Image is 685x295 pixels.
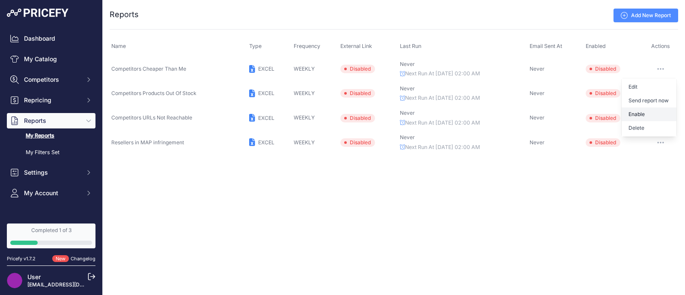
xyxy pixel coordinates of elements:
[340,114,375,122] span: Disabled
[340,138,375,147] span: Disabled
[586,43,606,49] span: Enabled
[258,139,274,146] span: EXCEL
[614,9,678,22] a: Add New Report
[651,43,670,49] span: Actions
[111,43,126,49] span: Name
[340,43,372,49] span: External Link
[7,113,95,128] button: Reports
[10,227,92,234] div: Completed 1 of 3
[7,9,68,17] img: Pricefy Logo
[586,65,620,73] span: Disabled
[294,43,320,49] span: Frequency
[111,90,197,96] span: Competitors Products Out Of Stock
[111,66,186,72] span: Competitors Cheaper Than Me
[586,114,620,122] span: Disabled
[340,65,375,73] span: Disabled
[586,89,620,98] span: Disabled
[400,143,527,152] p: Next Run At [DATE] 02:00 AM
[530,66,545,72] span: Never
[111,139,184,146] span: Resellers in MAP infringement
[27,273,41,280] a: User
[111,114,192,121] span: Competitors URLs Not Reachable
[258,66,274,72] span: EXCEL
[400,134,415,140] span: Never
[52,255,69,262] span: New
[71,256,95,262] a: Changelog
[7,51,95,67] a: My Catalog
[294,66,315,72] span: WEEKLY
[294,114,315,121] span: WEEKLY
[586,138,620,147] span: Disabled
[530,139,545,146] span: Never
[530,43,562,49] span: Email Sent At
[7,92,95,108] button: Repricing
[7,185,95,201] button: My Account
[27,281,117,288] a: [EMAIL_ADDRESS][DOMAIN_NAME]
[24,116,80,125] span: Reports
[400,94,527,102] p: Next Run At [DATE] 02:00 AM
[7,128,95,143] a: My Reports
[294,90,315,96] span: WEEKLY
[7,31,95,46] a: Dashboard
[7,145,95,160] a: My Filters Set
[400,110,415,116] span: Never
[400,85,415,92] span: Never
[24,75,80,84] span: Competitors
[622,107,676,121] button: Enable
[530,90,545,96] span: Never
[7,72,95,87] button: Competitors
[400,119,527,127] p: Next Run At [DATE] 02:00 AM
[400,70,527,78] p: Next Run At [DATE] 02:00 AM
[249,43,262,49] span: Type
[7,255,36,262] div: Pricefy v1.7.2
[530,114,545,121] span: Never
[622,94,676,107] button: Send report now
[110,9,139,21] h2: Reports
[24,96,80,104] span: Repricing
[7,223,95,248] a: Completed 1 of 3
[258,90,274,96] span: EXCEL
[294,139,315,146] span: WEEKLY
[7,165,95,180] button: Settings
[622,121,676,135] button: Delete
[24,189,80,197] span: My Account
[400,61,415,67] span: Never
[24,168,80,177] span: Settings
[400,43,421,49] span: Last Run
[622,80,676,94] a: Edit
[340,89,375,98] span: Disabled
[7,31,95,268] nav: Sidebar
[258,115,274,121] span: EXCEL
